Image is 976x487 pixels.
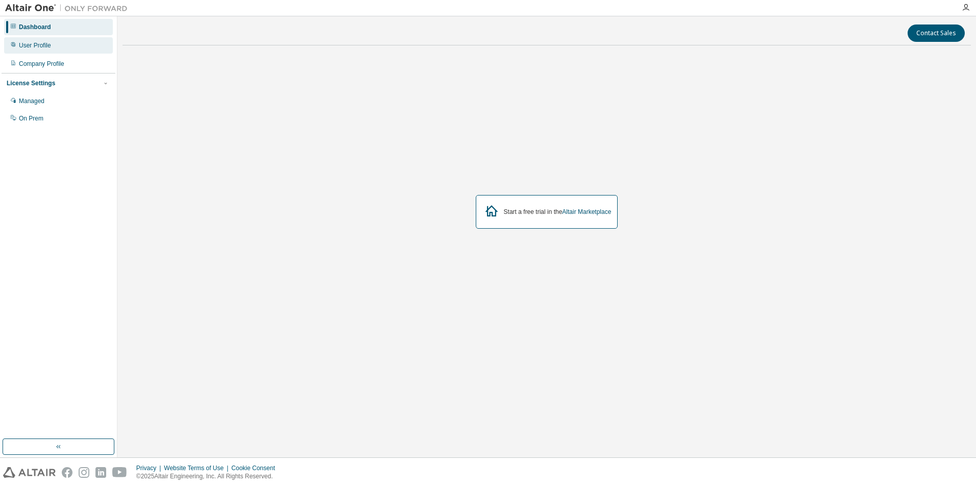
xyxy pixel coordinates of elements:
a: Altair Marketplace [562,208,611,215]
button: Contact Sales [908,25,965,42]
img: youtube.svg [112,467,127,478]
img: Altair One [5,3,133,13]
div: On Prem [19,114,43,123]
img: instagram.svg [79,467,89,478]
div: Start a free trial in the [504,208,612,216]
div: Managed [19,97,44,105]
div: License Settings [7,79,55,87]
img: linkedin.svg [95,467,106,478]
div: Privacy [136,464,164,472]
p: © 2025 Altair Engineering, Inc. All Rights Reserved. [136,472,281,481]
img: altair_logo.svg [3,467,56,478]
div: Company Profile [19,60,64,68]
img: facebook.svg [62,467,72,478]
div: Cookie Consent [231,464,281,472]
div: Dashboard [19,23,51,31]
div: User Profile [19,41,51,50]
div: Website Terms of Use [164,464,231,472]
